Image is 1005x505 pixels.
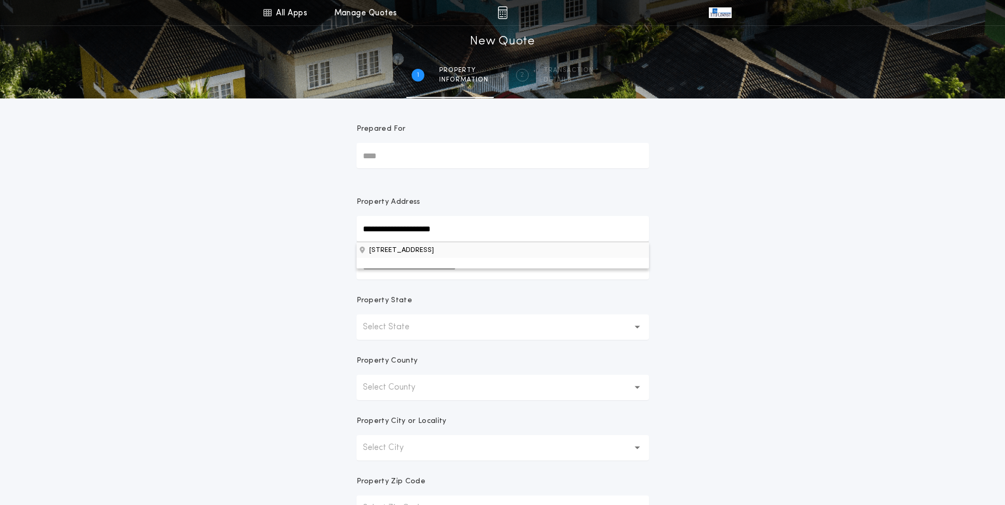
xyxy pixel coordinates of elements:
[497,6,508,19] img: img
[544,66,594,75] span: Transaction
[417,71,419,79] h2: 1
[357,356,418,366] p: Property County
[357,416,447,427] p: Property City or Locality
[439,76,488,84] span: information
[357,435,649,461] button: Select City
[357,295,412,306] p: Property State
[357,197,649,208] p: Property Address
[363,441,421,454] p: Select City
[439,66,488,75] span: Property
[357,314,649,340] button: Select State
[544,76,594,84] span: details
[357,242,649,258] button: Property Address
[363,321,426,333] p: Select State
[520,71,524,79] h2: 2
[470,33,535,50] h1: New Quote
[357,124,406,134] p: Prepared For
[363,381,432,394] p: Select County
[357,476,425,487] p: Property Zip Code
[709,7,731,18] img: vs-icon
[357,143,649,168] input: Prepared For
[357,375,649,400] button: Select County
